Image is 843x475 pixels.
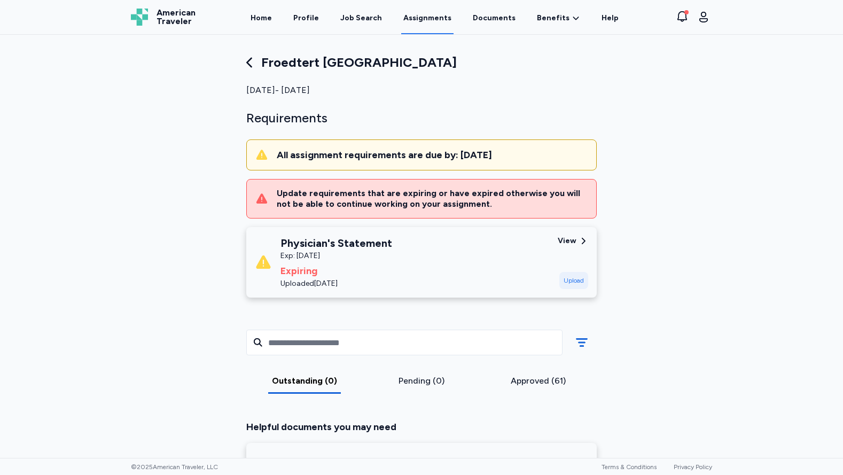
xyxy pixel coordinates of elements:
[602,463,657,471] a: Terms & Conditions
[280,251,392,261] div: Exp: [DATE]
[559,272,588,289] div: Upload
[280,263,392,278] div: Expiring
[280,236,392,251] div: Physician's Statement
[131,9,148,26] img: Logo
[340,13,382,24] div: Job Search
[280,278,392,289] div: Uploaded [DATE]
[537,13,569,24] span: Benefits
[558,236,576,246] div: View
[246,54,597,71] div: Froedtert [GEOGRAPHIC_DATA]
[131,463,218,471] span: © 2025 American Traveler, LLC
[401,1,454,34] a: Assignments
[251,375,359,387] div: Outstanding (0)
[674,463,712,471] a: Privacy Policy
[537,13,580,24] a: Benefits
[484,375,592,387] div: Approved (61)
[246,84,597,97] div: [DATE] - [DATE]
[277,149,588,161] div: All assignment requirements are due by: [DATE]
[277,188,588,209] div: Update requirements that are expiring or have expired otherwise you will not be able to continue ...
[246,419,597,434] div: Helpful documents you may need
[246,110,597,127] div: Requirements
[368,375,476,387] div: Pending (0)
[157,9,196,26] span: American Traveler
